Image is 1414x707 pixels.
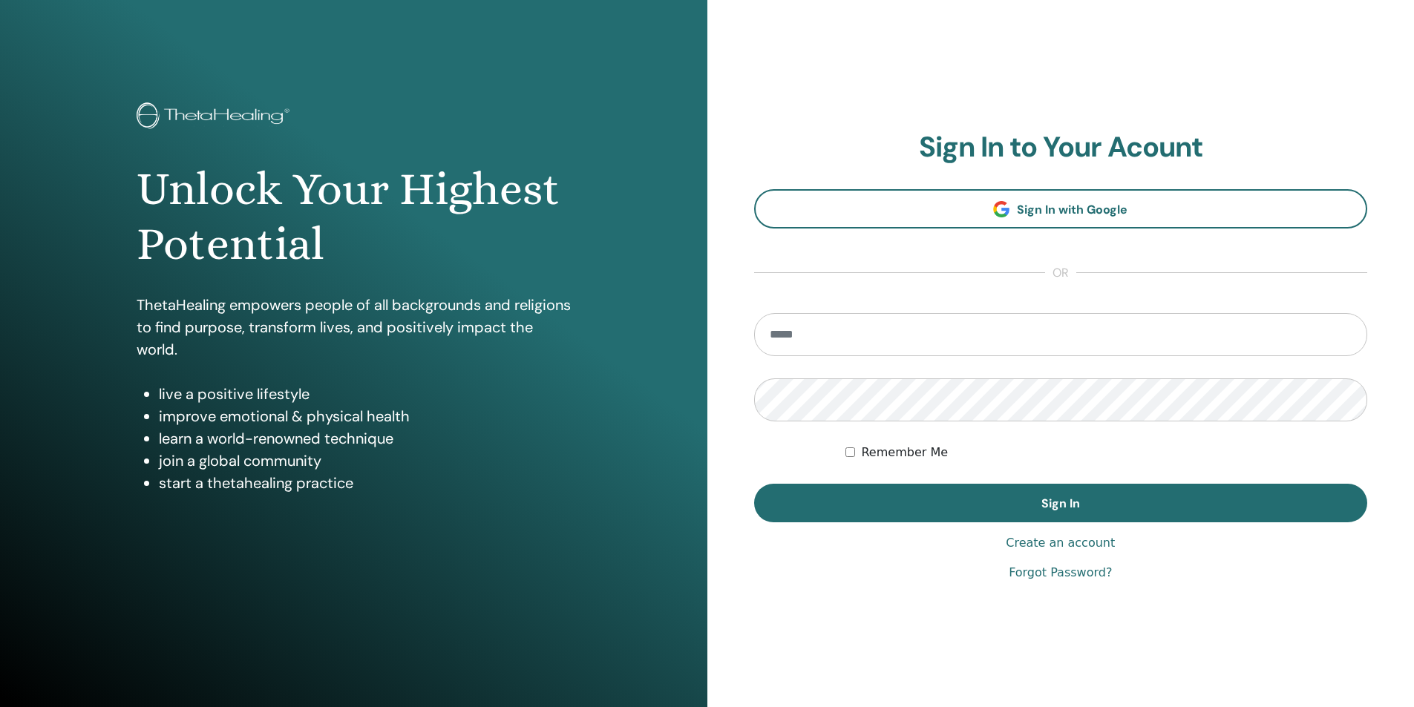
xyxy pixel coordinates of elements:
[754,131,1368,165] h2: Sign In to Your Acount
[1045,264,1076,282] span: or
[159,427,571,450] li: learn a world-renowned technique
[1009,564,1112,582] a: Forgot Password?
[159,383,571,405] li: live a positive lifestyle
[159,450,571,472] li: join a global community
[1017,202,1127,217] span: Sign In with Google
[159,405,571,427] li: improve emotional & physical health
[1006,534,1115,552] a: Create an account
[754,189,1368,228] a: Sign In with Google
[754,484,1368,522] button: Sign In
[137,162,571,272] h1: Unlock Your Highest Potential
[137,294,571,361] p: ThetaHealing empowers people of all backgrounds and religions to find purpose, transform lives, a...
[861,444,948,461] label: Remember Me
[845,444,1367,461] div: Keep me authenticated indefinitely or until I manually logout
[1041,496,1080,511] span: Sign In
[159,472,571,494] li: start a thetahealing practice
